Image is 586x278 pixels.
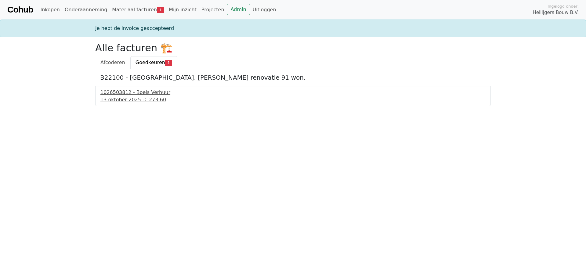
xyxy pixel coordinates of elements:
[199,4,227,16] a: Projecten
[100,60,125,65] span: Afcoderen
[250,4,279,16] a: Uitloggen
[144,97,166,103] span: € 273.60
[157,7,164,13] span: 1
[136,60,165,65] span: Goedkeuren
[100,89,486,96] div: 1026503812 - Boels Verhuur
[95,42,491,54] h2: Alle facturen 🏗️
[95,56,130,69] a: Afcoderen
[130,56,177,69] a: Goedkeuren1
[533,9,579,16] span: Heilijgers Bouw B.V.
[7,2,33,17] a: Cohub
[548,3,579,9] span: Ingelogd onder:
[165,60,172,66] span: 1
[62,4,110,16] a: Onderaanneming
[100,89,486,103] a: 1026503812 - Boels Verhuur13 oktober 2025 -€ 273.60
[38,4,62,16] a: Inkopen
[100,96,486,103] div: 13 oktober 2025 -
[100,74,486,81] h5: B22100 - [GEOGRAPHIC_DATA], [PERSON_NAME] renovatie 91 won.
[110,4,166,16] a: Materiaal facturen1
[92,25,494,32] div: Je hebt de invoice geaccepteerd
[227,4,250,15] a: Admin
[166,4,199,16] a: Mijn inzicht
